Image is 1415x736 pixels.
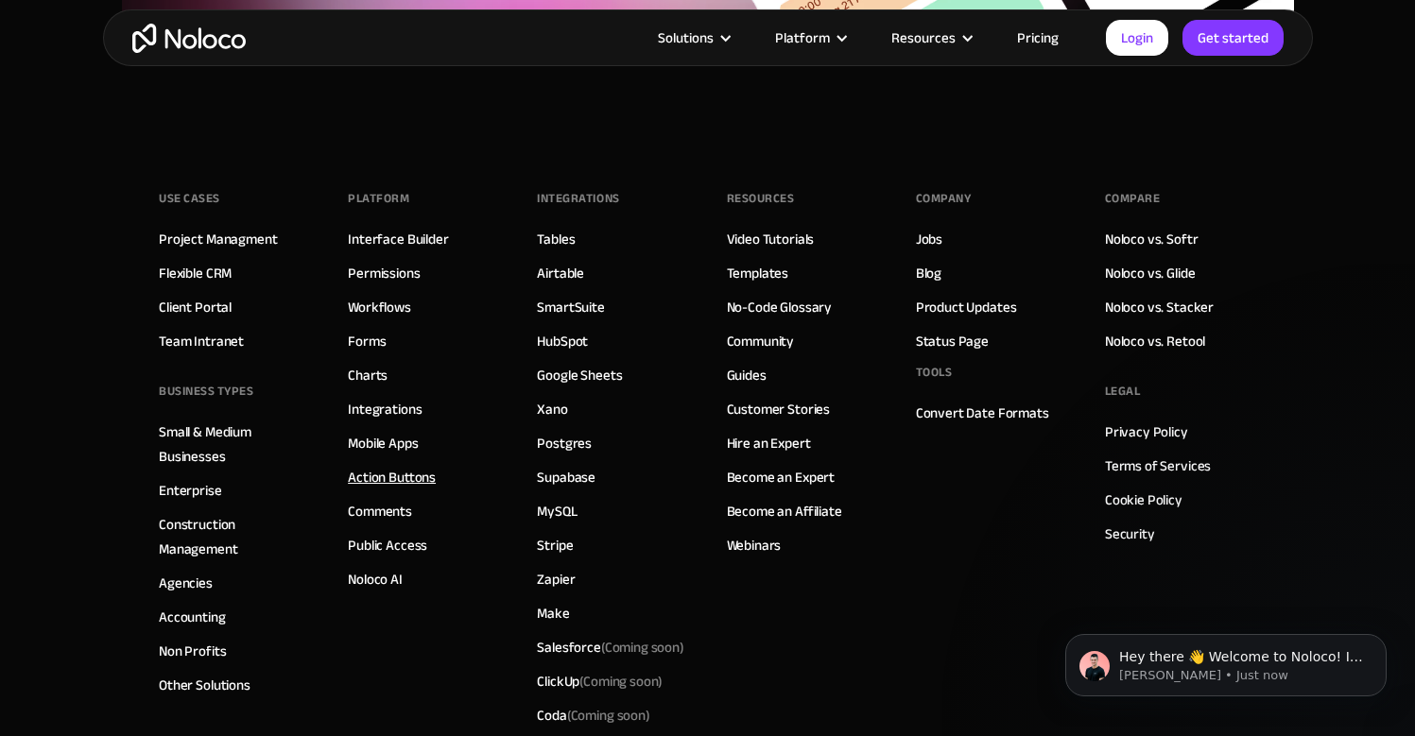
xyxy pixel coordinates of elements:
[916,295,1017,319] a: Product Updates
[348,533,427,557] a: Public Access
[537,669,663,693] div: ClickUp
[601,634,684,660] span: (Coming soon)
[348,329,386,353] a: Forms
[537,261,584,285] a: Airtable
[348,227,448,251] a: Interface Builder
[775,26,830,50] div: Platform
[537,329,588,353] a: HubSpot
[658,26,714,50] div: Solutions
[727,295,833,319] a: No-Code Glossary
[1037,594,1415,727] iframe: Intercom notifications message
[159,512,310,561] a: Construction Management
[916,358,953,386] div: Tools
[567,702,650,728] span: (Coming soon)
[348,431,418,455] a: Mobile Apps
[537,227,575,251] a: Tables
[916,329,989,353] a: Status Page
[348,499,412,523] a: Comments
[348,261,420,285] a: Permissions
[537,363,622,387] a: Google Sheets
[751,26,868,50] div: Platform
[1105,522,1155,546] a: Security
[1105,295,1214,319] a: Noloco vs. Stacker
[537,499,577,523] a: MySQL
[159,419,310,469] a: Small & Medium Businesses
[868,26,993,50] div: Resources
[1106,20,1168,56] a: Login
[1105,329,1205,353] a: Noloco vs. Retool
[159,478,222,503] a: Enterprise
[634,26,751,50] div: Solutions
[727,465,836,489] a: Become an Expert
[1105,184,1161,213] div: Compare
[159,377,253,405] div: BUSINESS TYPES
[159,329,244,353] a: Team Intranet
[1105,419,1188,444] a: Privacy Policy
[1105,377,1141,405] div: Legal
[537,431,592,455] a: Postgres
[159,227,277,251] a: Project Managment
[537,567,575,591] a: Zapier
[537,601,569,625] a: Make
[537,703,649,727] div: Coda
[348,397,422,421] a: Integrations
[727,363,767,387] a: Guides
[727,499,842,523] a: Become an Affiliate
[579,668,663,694] span: (Coming soon)
[537,184,619,213] div: INTEGRATIONS
[993,26,1082,50] a: Pricing
[159,295,232,319] a: Client Portal
[159,571,213,595] a: Agencies
[1105,454,1211,478] a: Terms of Services
[916,401,1049,425] a: Convert Date Formats
[916,261,941,285] a: Blog
[159,639,226,663] a: Non Profits
[348,295,411,319] a: Workflows
[537,465,595,489] a: Supabase
[348,184,409,213] div: Platform
[1182,20,1284,56] a: Get started
[727,184,795,213] div: Resources
[132,24,246,53] a: home
[916,184,972,213] div: Company
[916,227,942,251] a: Jobs
[348,465,436,489] a: Action Buttons
[159,605,226,629] a: Accounting
[348,363,388,387] a: Charts
[891,26,956,50] div: Resources
[159,261,232,285] a: Flexible CRM
[1105,261,1196,285] a: Noloco vs. Glide
[159,673,250,697] a: Other Solutions
[537,397,567,421] a: Xano
[1105,227,1199,251] a: Noloco vs. Softr
[537,635,684,659] div: Salesforce
[727,431,811,455] a: Hire an Expert
[537,295,605,319] a: SmartSuite
[1105,488,1182,512] a: Cookie Policy
[159,184,220,213] div: Use Cases
[727,397,831,421] a: Customer Stories
[348,567,403,591] a: Noloco AI
[727,227,815,251] a: Video Tutorials
[727,329,795,353] a: Community
[727,533,782,557] a: Webinars
[727,261,789,285] a: Templates
[537,533,573,557] a: Stripe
